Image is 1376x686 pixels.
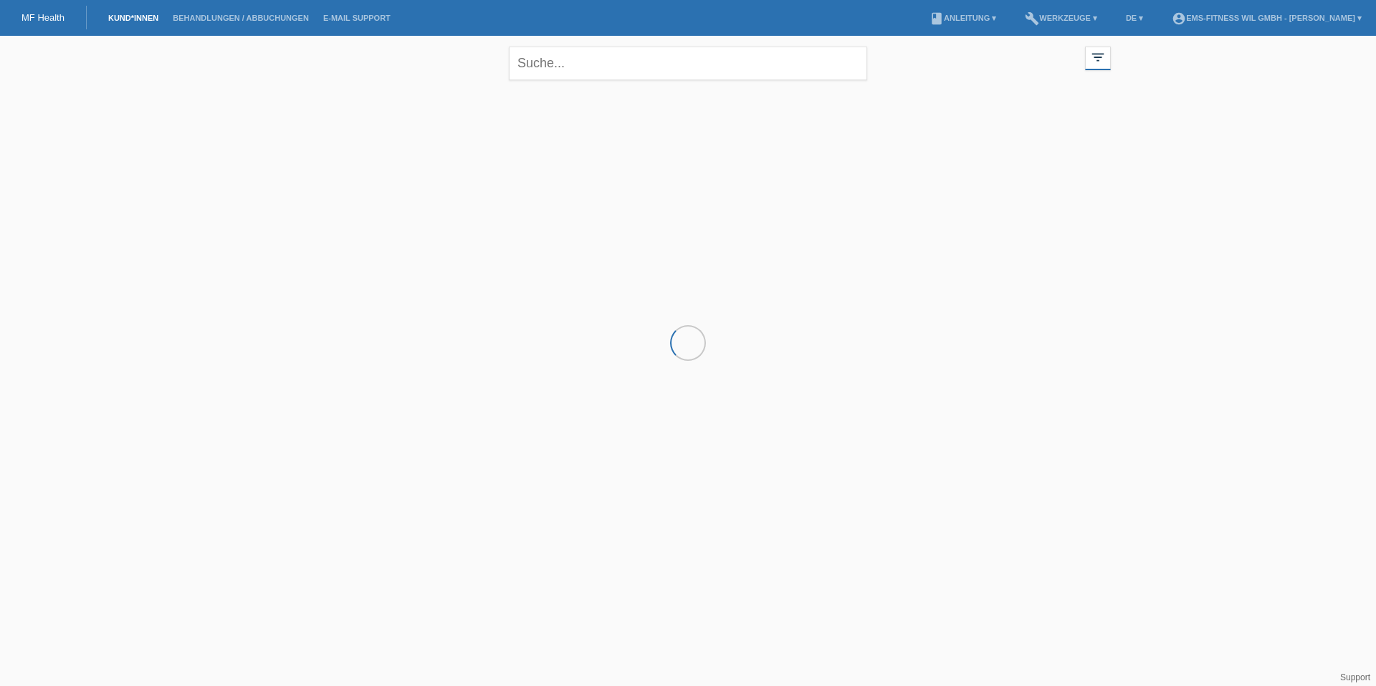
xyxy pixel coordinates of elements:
[930,11,944,26] i: book
[1119,14,1150,22] a: DE ▾
[101,14,166,22] a: Kund*innen
[1025,11,1039,26] i: build
[316,14,398,22] a: E-Mail Support
[166,14,316,22] a: Behandlungen / Abbuchungen
[1165,14,1369,22] a: account_circleEMS-Fitness Wil GmbH - [PERSON_NAME] ▾
[1340,672,1370,682] a: Support
[922,14,1003,22] a: bookAnleitung ▾
[1172,11,1186,26] i: account_circle
[1018,14,1104,22] a: buildWerkzeuge ▾
[21,12,64,23] a: MF Health
[1090,49,1106,65] i: filter_list
[509,47,867,80] input: Suche...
